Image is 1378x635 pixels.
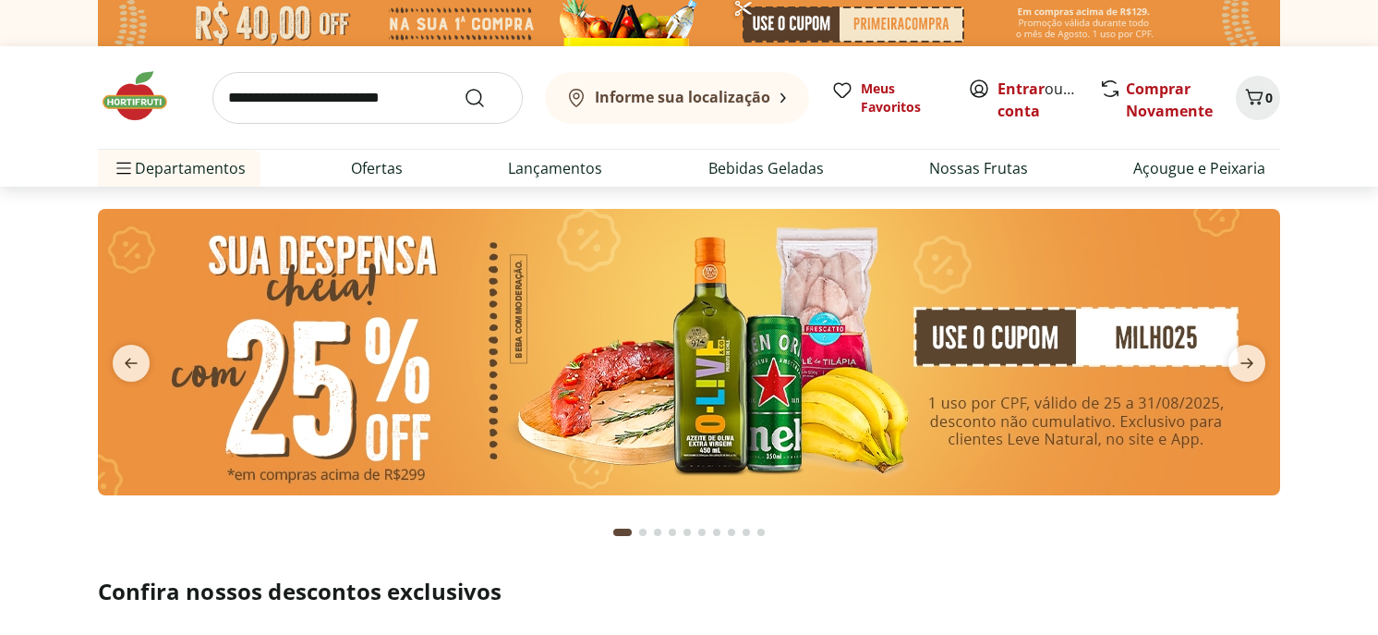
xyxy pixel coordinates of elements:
a: Açougue e Peixaria [1133,157,1265,179]
input: search [212,72,523,124]
b: Informe sua localização [595,87,770,107]
button: Menu [113,146,135,190]
button: Go to page 10 from fs-carousel [754,510,768,555]
button: Go to page 2 from fs-carousel [635,510,650,555]
span: 0 [1265,89,1273,106]
button: Current page from fs-carousel [610,510,635,555]
span: Departamentos [113,146,246,190]
button: Go to page 3 from fs-carousel [650,510,665,555]
button: Informe sua localização [545,72,809,124]
button: Go to page 5 from fs-carousel [680,510,695,555]
span: Meus Favoritos [861,79,946,116]
button: Go to page 8 from fs-carousel [724,510,739,555]
h2: Confira nossos descontos exclusivos [98,577,1280,606]
button: Go to page 4 from fs-carousel [665,510,680,555]
a: Ofertas [351,157,403,179]
button: previous [98,345,164,382]
img: Hortifruti [98,68,190,124]
a: Entrar [997,79,1045,99]
a: Bebidas Geladas [708,157,824,179]
a: Lançamentos [508,157,602,179]
a: Comprar Novamente [1126,79,1213,121]
button: Submit Search [464,87,508,109]
a: Nossas Frutas [929,157,1028,179]
button: next [1214,345,1280,382]
button: Go to page 6 from fs-carousel [695,510,709,555]
img: cupom [98,209,1280,495]
a: Criar conta [997,79,1099,121]
button: Go to page 7 from fs-carousel [709,510,724,555]
button: Go to page 9 from fs-carousel [739,510,754,555]
span: ou [997,78,1080,122]
a: Meus Favoritos [831,79,946,116]
button: Carrinho [1236,76,1280,120]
